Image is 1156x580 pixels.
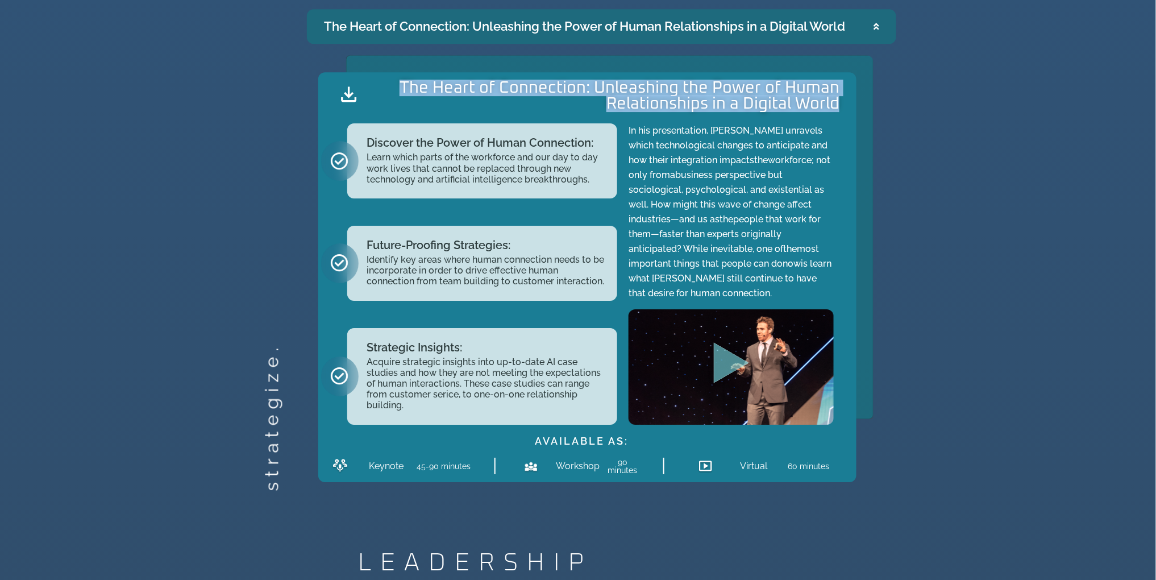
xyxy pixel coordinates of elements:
h2: Strategic Insights: [367,342,606,353]
h2: strategize. [263,473,281,491]
h2: Discover the Power of Human Connection: [367,137,606,148]
h2: Identify key areas where human connection needs to be incorporate in order to drive effective hum... [367,254,606,287]
h2: Keynote [369,462,404,471]
span: the [783,243,797,254]
span: a [670,169,675,180]
div: The Heart of Connection: Unleashing the Power of Human Relationships in a Digital World [324,17,845,36]
h2: LEADERSHIP [358,550,896,575]
h2: AVAILABLE AS: [324,436,839,446]
h2: 45-90 minutes [417,462,471,470]
h2: Virtual [741,462,768,471]
img: Jeff Butler survey page [629,309,834,425]
h2: Acquire strategic insights into up-to-date AI case studies and how they are not meeting the expec... [367,357,606,411]
span: the [720,214,733,225]
h2: Workshop [556,462,593,471]
span: now [783,258,801,269]
p: In his presentation, [PERSON_NAME] unravels which technological changes to anticipate and how the... [629,123,834,301]
span: the [754,155,768,165]
h2: The Heart of Connection: Unleashing the Power of Human Relationships in a Digital World [364,80,839,112]
h2: 60 minutes [788,462,830,470]
h2: Learn which parts of the workforce and our day to day work lives that cannot be replaced through ... [367,152,606,185]
h2: Future-Proofing Strategies: [367,239,606,251]
summary: The Heart of Connection: Unleashing the Power of Human Relationships in a Digital World [307,9,896,44]
div: Play Video about Jeff Butler survey page [709,342,754,392]
h2: 90 minutes [605,458,641,474]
